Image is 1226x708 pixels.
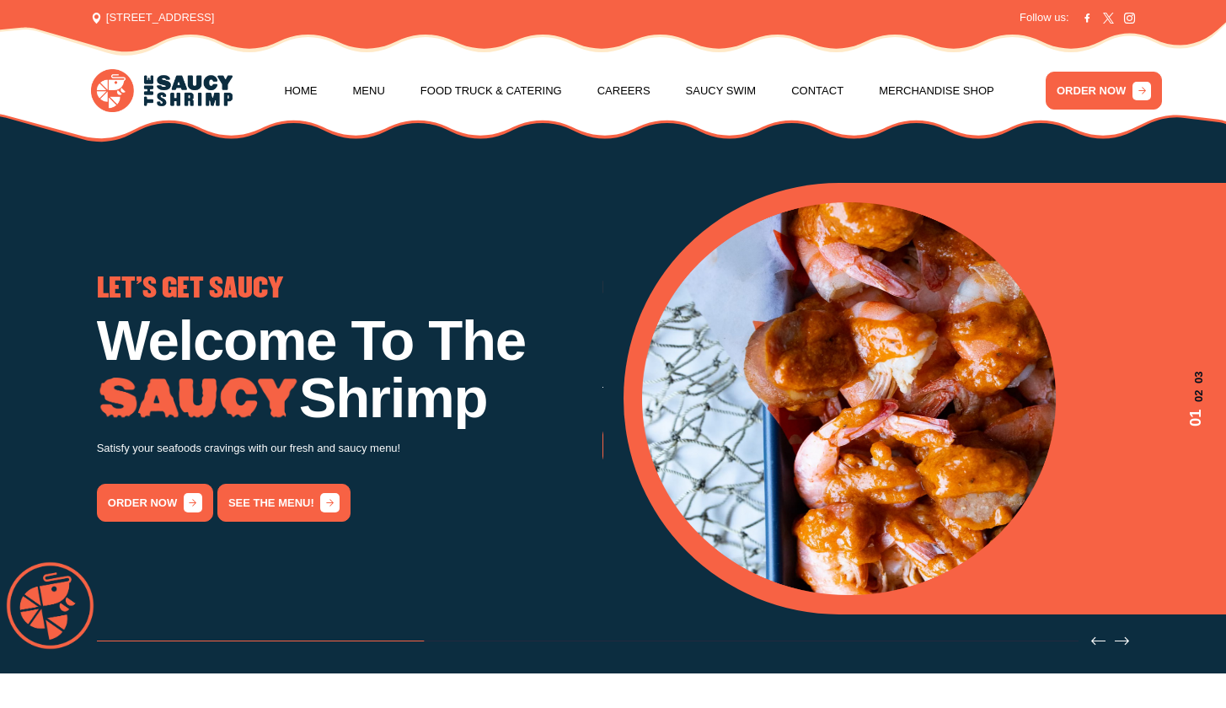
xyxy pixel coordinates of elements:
[602,276,1108,465] div: 2 / 3
[602,382,1108,401] p: Try our famous Whole Nine Yards sauce! The recipe is our secret!
[1020,9,1069,26] span: Follow us:
[97,276,602,522] div: 1 / 3
[1184,409,1207,426] span: 01
[91,9,214,26] span: [STREET_ADDRESS]
[284,59,317,123] a: Home
[791,59,843,123] a: Contact
[597,59,650,123] a: Careers
[1091,634,1106,648] button: Previous slide
[642,202,1206,595] div: 1 / 3
[1184,372,1207,383] span: 03
[97,276,283,303] span: LET'S GET SAUCY
[602,276,898,303] span: GO THE WHOLE NINE YARDS
[686,59,757,123] a: Saucy Swim
[420,59,562,123] a: Food Truck & Catering
[879,59,994,123] a: Merchandise Shop
[1046,72,1163,110] a: ORDER NOW
[353,59,385,123] a: Menu
[602,312,1108,368] h1: Low Country Boil
[642,202,1055,595] img: Banner Image
[97,312,602,426] h1: Welcome To The Shrimp
[97,484,214,522] a: order now
[91,69,233,112] img: logo
[97,439,602,459] p: Satisfy your seafoods cravings with our fresh and saucy menu!
[1115,634,1129,648] button: Next slide
[602,426,720,464] a: order now
[97,378,299,420] img: Image
[217,484,351,522] a: See the menu!
[1184,390,1207,402] span: 02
